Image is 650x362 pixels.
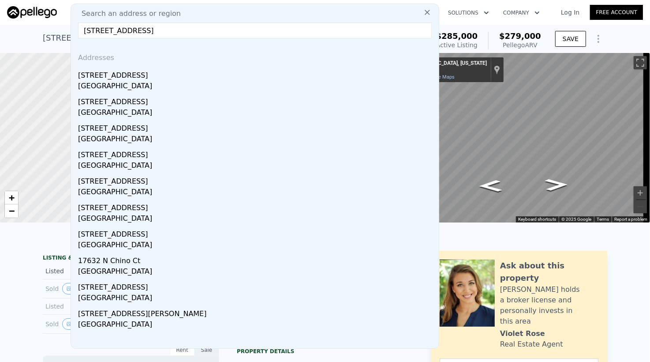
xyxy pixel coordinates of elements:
[500,284,598,327] div: [PERSON_NAME] holds a broker license and personally invests in this area
[78,67,435,81] div: [STREET_ADDRESS]
[43,254,219,263] div: LISTING & SALE HISTORY
[78,305,435,319] div: [STREET_ADDRESS][PERSON_NAME]
[518,216,556,222] button: Keyboard shortcuts
[78,266,435,279] div: [GEOGRAPHIC_DATA]
[561,217,591,222] span: © 2025 Google
[634,56,647,69] button: Toggle fullscreen view
[499,41,541,49] div: Pellego ARV
[78,173,435,187] div: [STREET_ADDRESS]
[436,31,478,41] span: $285,000
[78,81,435,93] div: [GEOGRAPHIC_DATA]
[78,213,435,226] div: [GEOGRAPHIC_DATA]
[469,177,512,195] path: Go North
[45,267,124,275] div: Listed
[62,283,84,294] button: View historical data
[436,41,478,49] span: Active Listing
[45,302,124,311] div: Listed
[441,5,496,21] button: Solutions
[194,344,219,356] div: Sale
[237,348,413,355] div: Property details
[403,53,650,222] div: Street View
[78,146,435,160] div: [STREET_ADDRESS]
[43,32,318,44] div: [STREET_ADDRESS] , [GEOGRAPHIC_DATA][PERSON_NAME] , FL 34997
[78,319,435,332] div: [GEOGRAPHIC_DATA]
[78,120,435,134] div: [STREET_ADDRESS]
[62,318,81,330] button: View historical data
[75,8,181,19] span: Search an address or region
[9,192,15,203] span: +
[78,240,435,252] div: [GEOGRAPHIC_DATA]
[634,200,647,213] button: Zoom out
[500,328,545,339] div: Violet Rose
[78,187,435,199] div: [GEOGRAPHIC_DATA]
[78,160,435,173] div: [GEOGRAPHIC_DATA]
[78,134,435,146] div: [GEOGRAPHIC_DATA]
[496,5,547,21] button: Company
[500,339,563,350] div: Real Estate Agent
[78,23,432,38] input: Enter an address, city, region, neighborhood or zip code
[500,260,598,284] div: Ask about this property
[407,60,487,67] div: [GEOGRAPHIC_DATA], [US_STATE]
[78,199,435,213] div: [STREET_ADDRESS]
[45,318,124,330] div: Sold
[499,31,541,41] span: $279,000
[78,279,435,293] div: [STREET_ADDRESS]
[78,226,435,240] div: [STREET_ADDRESS]
[550,8,590,17] a: Log In
[614,217,647,222] a: Report a problem
[590,5,643,20] a: Free Account
[535,176,578,194] path: Go South
[634,186,647,200] button: Zoom in
[403,53,650,222] div: Map
[555,31,586,47] button: SAVE
[9,205,15,216] span: −
[45,283,124,294] div: Sold
[75,45,435,67] div: Addresses
[78,107,435,120] div: [GEOGRAPHIC_DATA]
[7,6,57,19] img: Pellego
[5,191,18,204] a: Zoom in
[78,93,435,107] div: [STREET_ADDRESS]
[78,293,435,305] div: [GEOGRAPHIC_DATA]
[170,344,194,356] div: Rent
[78,252,435,266] div: 17632 N Chino Ct
[590,30,607,48] button: Show Options
[5,204,18,218] a: Zoom out
[597,217,609,222] a: Terms (opens in new tab)
[494,65,500,75] a: Show location on map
